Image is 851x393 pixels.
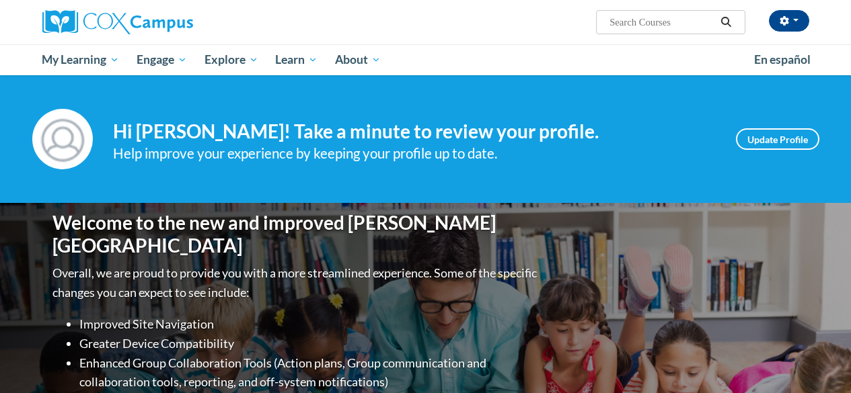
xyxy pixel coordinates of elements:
[42,10,193,34] img: Cox Campus
[137,52,187,68] span: Engage
[79,334,540,353] li: Greater Device Compatibility
[32,109,93,169] img: Profile Image
[113,142,716,165] div: Help improve your experience by keeping your profile up to date.
[32,44,819,75] div: Main menu
[205,52,258,68] span: Explore
[196,44,267,75] a: Explore
[42,10,285,34] a: Cox Campus
[42,52,119,68] span: My Learning
[266,44,326,75] a: Learn
[113,120,716,143] h4: Hi [PERSON_NAME]! Take a minute to review your profile.
[52,263,540,302] p: Overall, we are proud to provide you with a more streamlined experience. Some of the specific cha...
[769,10,809,32] button: Account Settings
[797,339,840,382] iframe: Button to launch messaging window
[716,14,736,30] button: Search
[79,353,540,392] li: Enhanced Group Collaboration Tools (Action plans, Group communication and collaboration tools, re...
[79,314,540,334] li: Improved Site Navigation
[754,52,811,67] span: En español
[52,212,540,257] h1: Welcome to the new and improved [PERSON_NAME][GEOGRAPHIC_DATA]
[335,52,381,68] span: About
[128,44,196,75] a: Engage
[745,46,819,74] a: En español
[326,44,390,75] a: About
[736,128,819,150] a: Update Profile
[275,52,318,68] span: Learn
[34,44,128,75] a: My Learning
[608,14,716,30] input: Search Courses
